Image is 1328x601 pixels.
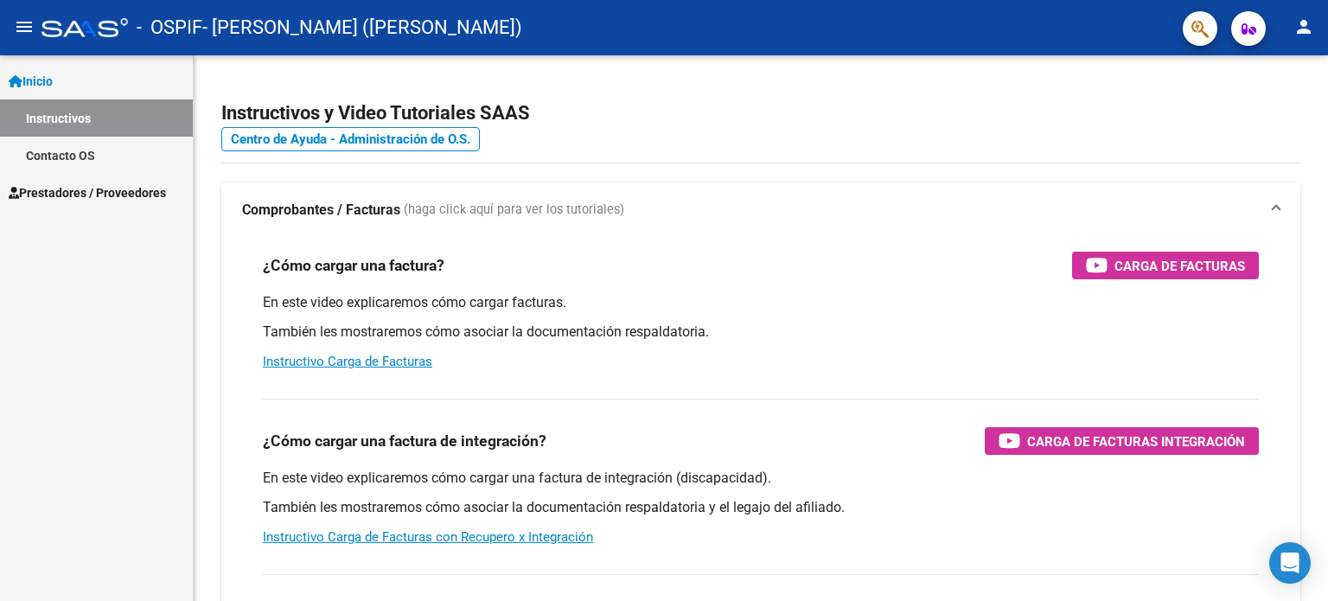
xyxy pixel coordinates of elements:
mat-icon: menu [14,16,35,37]
mat-expansion-panel-header: Comprobantes / Facturas (haga click aquí para ver los tutoriales) [221,182,1300,238]
p: También les mostraremos cómo asociar la documentación respaldatoria. [263,323,1259,342]
h3: ¿Cómo cargar una factura de integración? [263,429,546,453]
span: Carga de Facturas Integración [1027,431,1245,452]
a: Instructivo Carga de Facturas [263,354,432,369]
span: - OSPIF [137,9,202,47]
div: Open Intercom Messenger [1269,542,1311,584]
span: Carga de Facturas [1114,255,1245,277]
mat-icon: person [1293,16,1314,37]
span: Prestadores / Proveedores [9,183,166,202]
span: - [PERSON_NAME] ([PERSON_NAME]) [202,9,522,47]
span: Inicio [9,72,53,91]
span: (haga click aquí para ver los tutoriales) [404,201,624,220]
strong: Comprobantes / Facturas [242,201,400,220]
h2: Instructivos y Video Tutoriales SAAS [221,97,1300,130]
p: En este video explicaremos cómo cargar una factura de integración (discapacidad). [263,469,1259,488]
p: En este video explicaremos cómo cargar facturas. [263,293,1259,312]
a: Centro de Ayuda - Administración de O.S. [221,127,480,151]
h3: ¿Cómo cargar una factura? [263,253,444,278]
p: También les mostraremos cómo asociar la documentación respaldatoria y el legajo del afiliado. [263,498,1259,517]
a: Instructivo Carga de Facturas con Recupero x Integración [263,529,593,545]
button: Carga de Facturas [1072,252,1259,279]
button: Carga de Facturas Integración [985,427,1259,455]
